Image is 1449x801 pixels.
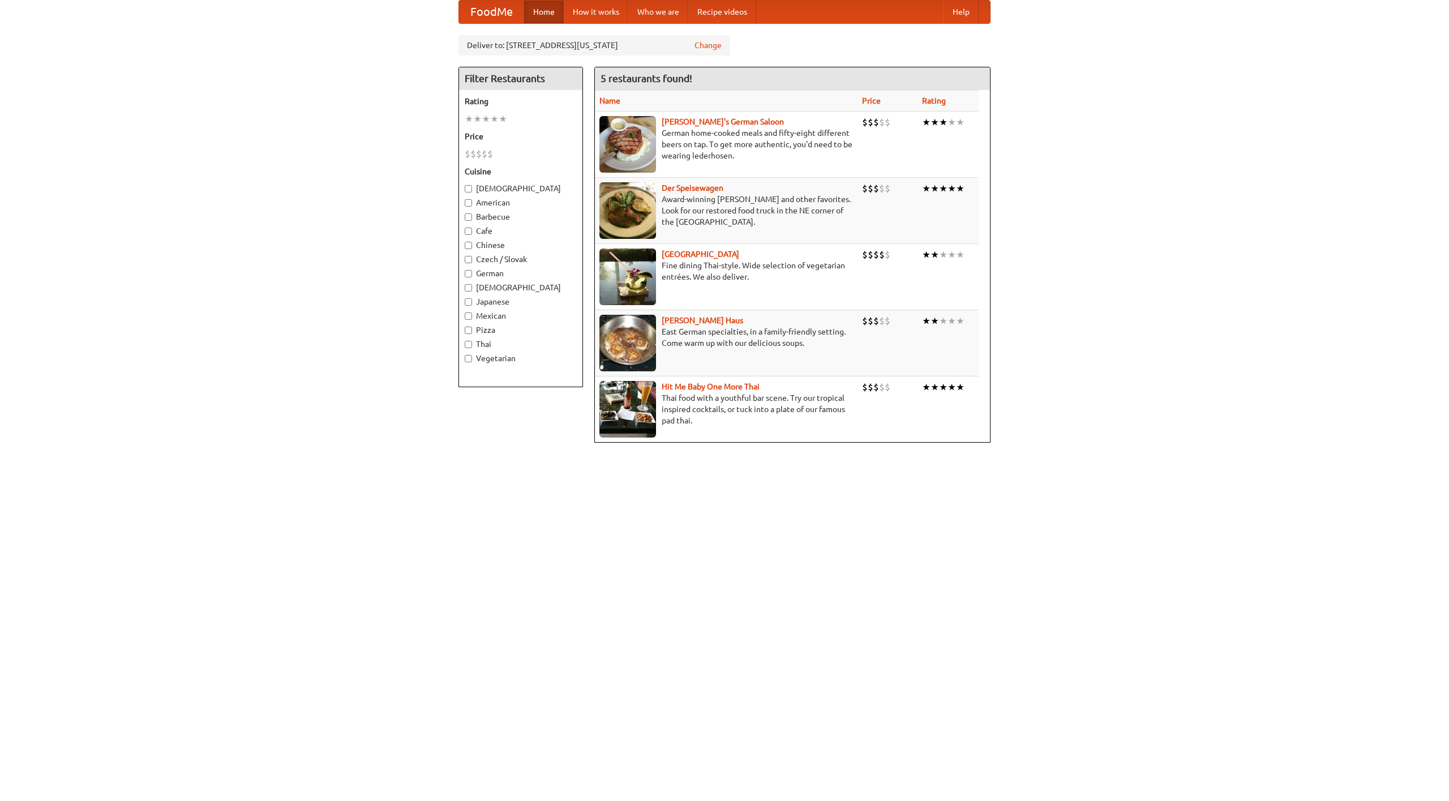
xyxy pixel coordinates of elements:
label: Vegetarian [465,353,577,364]
li: ★ [922,381,931,393]
li: ★ [465,113,473,125]
label: [DEMOGRAPHIC_DATA] [465,183,577,194]
li: ★ [956,182,964,195]
h5: Rating [465,96,577,107]
div: Deliver to: [STREET_ADDRESS][US_STATE] [458,35,730,55]
li: ★ [922,116,931,128]
li: $ [879,116,885,128]
label: Thai [465,339,577,350]
ng-pluralize: 5 restaurants found! [601,73,692,84]
li: ★ [956,116,964,128]
li: ★ [473,113,482,125]
li: ★ [931,381,939,393]
li: $ [885,182,890,195]
li: ★ [939,182,948,195]
h5: Cuisine [465,166,577,177]
li: $ [862,116,868,128]
input: [DEMOGRAPHIC_DATA] [465,185,472,192]
img: babythai.jpg [599,381,656,438]
li: ★ [948,182,956,195]
li: $ [879,182,885,195]
label: Czech / Slovak [465,254,577,265]
label: German [465,268,577,279]
p: Thai food with a youthful bar scene. Try our tropical inspired cocktails, or tuck into a plate of... [599,392,853,426]
input: Chinese [465,242,472,249]
input: German [465,270,472,277]
label: Pizza [465,324,577,336]
li: $ [868,315,873,327]
a: Home [524,1,564,23]
img: kohlhaus.jpg [599,315,656,371]
li: ★ [939,381,948,393]
li: ★ [956,381,964,393]
a: How it works [564,1,628,23]
li: ★ [922,249,931,261]
li: $ [885,249,890,261]
img: satay.jpg [599,249,656,305]
input: Pizza [465,327,472,334]
li: $ [862,249,868,261]
input: Barbecue [465,213,472,221]
a: [PERSON_NAME]'s German Saloon [662,117,784,126]
p: Award-winning [PERSON_NAME] and other favorites. Look for our restored food truck in the NE corne... [599,194,853,228]
input: Japanese [465,298,472,306]
label: Japanese [465,296,577,307]
li: $ [868,116,873,128]
img: speisewagen.jpg [599,182,656,239]
p: Fine dining Thai-style. Wide selection of vegetarian entrées. We also deliver. [599,260,853,282]
a: Der Speisewagen [662,183,723,192]
a: [PERSON_NAME] Haus [662,316,743,325]
input: Vegetarian [465,355,472,362]
label: Mexican [465,310,577,322]
label: Chinese [465,239,577,251]
li: ★ [939,315,948,327]
input: [DEMOGRAPHIC_DATA] [465,284,472,292]
p: East German specialties, in a family-friendly setting. Come warm up with our delicious soups. [599,326,853,349]
li: $ [879,381,885,393]
li: $ [873,381,879,393]
a: [GEOGRAPHIC_DATA] [662,250,739,259]
h4: Filter Restaurants [459,67,582,90]
li: ★ [948,315,956,327]
li: $ [862,381,868,393]
a: Rating [922,96,946,105]
a: Who we are [628,1,688,23]
input: American [465,199,472,207]
a: Name [599,96,620,105]
input: Cafe [465,228,472,235]
li: $ [868,249,873,261]
li: ★ [948,249,956,261]
li: ★ [939,116,948,128]
h5: Price [465,131,577,142]
li: ★ [482,113,490,125]
a: Price [862,96,881,105]
li: $ [868,381,873,393]
a: Hit Me Baby One More Thai [662,382,760,391]
li: ★ [922,315,931,327]
li: $ [885,381,890,393]
li: $ [465,148,470,160]
li: ★ [939,249,948,261]
input: Czech / Slovak [465,256,472,263]
input: Mexican [465,312,472,320]
li: ★ [499,113,507,125]
li: $ [470,148,476,160]
li: $ [885,315,890,327]
li: ★ [931,249,939,261]
a: Help [944,1,979,23]
p: German home-cooked meals and fifty-eight different beers on tap. To get more authentic, you'd nee... [599,127,853,161]
label: Cafe [465,225,577,237]
li: ★ [948,116,956,128]
li: ★ [931,116,939,128]
li: ★ [931,315,939,327]
label: [DEMOGRAPHIC_DATA] [465,282,577,293]
img: esthers.jpg [599,116,656,173]
li: ★ [956,249,964,261]
input: Thai [465,341,472,348]
li: $ [862,182,868,195]
a: FoodMe [459,1,524,23]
